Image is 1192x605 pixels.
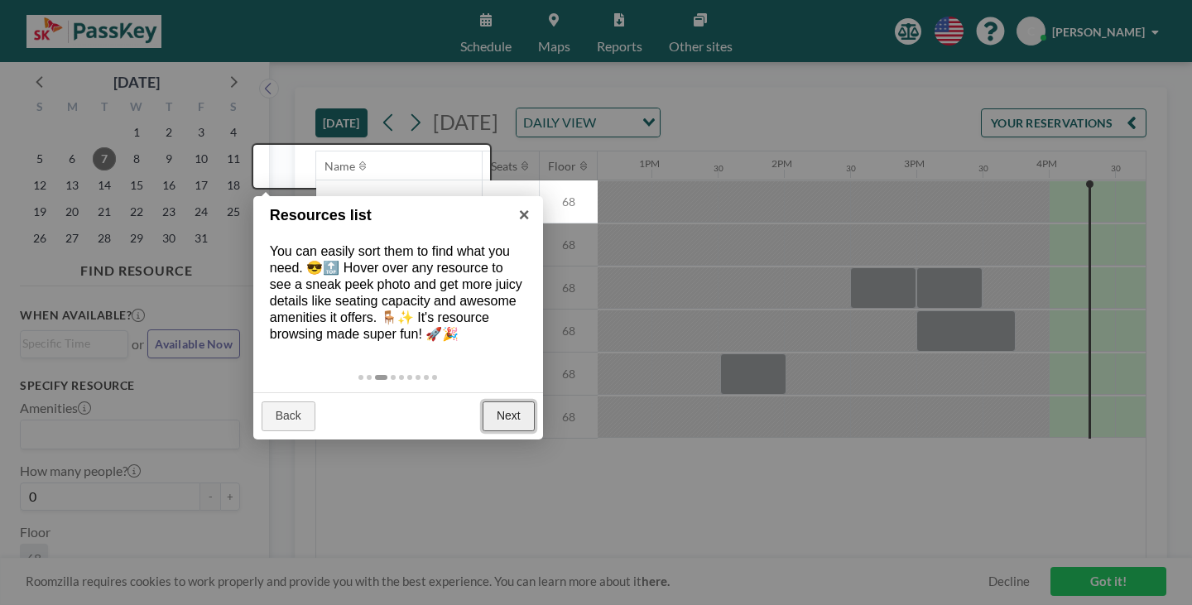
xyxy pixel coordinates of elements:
[483,401,535,431] a: Next
[506,196,543,233] a: ×
[540,194,598,209] span: 68
[270,204,501,227] h1: Resources list
[253,227,543,359] div: You can easily sort them to find what you need. 😎🔝 Hover over any resource to see a sneak peek ph...
[262,401,315,431] a: Back
[483,194,539,209] span: 8
[316,194,360,209] span: Amber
